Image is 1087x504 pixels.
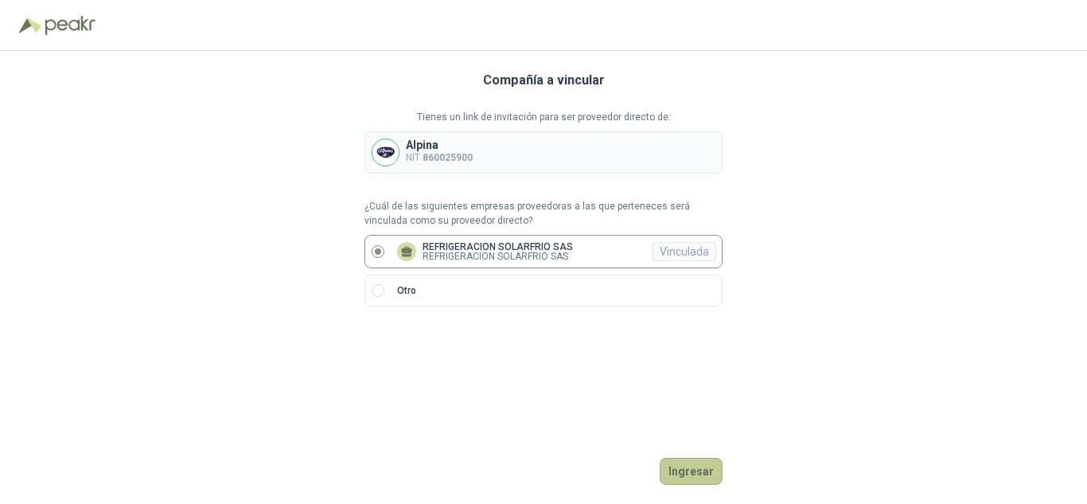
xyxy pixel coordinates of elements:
div: Vinculada [653,242,716,261]
p: REFRIGERACION SOLARFRIO SAS [423,242,573,252]
img: Company Logo [372,139,399,166]
p: Tienes un link de invitación para ser proveedor directo de: [364,110,723,125]
img: Peakr [45,16,95,35]
h3: Compañía a vincular [483,70,605,91]
b: 860025900 [423,152,473,163]
p: Alpina [406,139,473,150]
p: REFRIGERACION SOLARFRIO SAS [423,252,573,261]
p: Otro [397,283,416,299]
button: Ingresar [660,458,723,485]
img: Logo [19,18,41,33]
p: ¿Cuál de las siguientes empresas proveedoras a las que perteneces será vinculada como su proveedo... [364,199,723,229]
p: NIT [406,150,473,166]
